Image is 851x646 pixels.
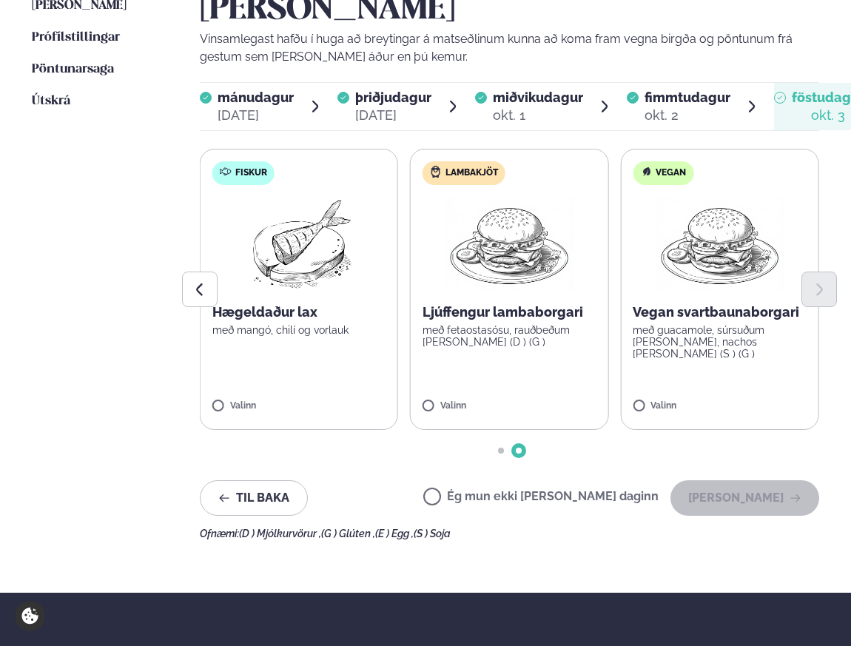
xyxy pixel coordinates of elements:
p: Vinsamlegast hafðu í huga að breytingar á matseðlinum kunna að koma fram vegna birgða og pöntunum... [200,30,820,66]
span: Vegan [656,167,686,179]
span: Go to slide 1 [498,448,504,454]
p: Hægeldaður lax [212,303,386,321]
div: okt. 2 [645,107,730,124]
p: Ljúffengur lambaborgari [423,303,596,321]
img: Hamburger.png [654,197,785,292]
img: Vegan.svg [640,166,652,178]
p: með guacamole, súrsuðum [PERSON_NAME], nachos [PERSON_NAME] (S ) (G ) [633,324,806,360]
a: Cookie settings [15,601,45,631]
span: (S ) Soja [414,528,451,539]
img: Fish.png [234,197,365,292]
span: (G ) Glúten , [321,528,375,539]
span: þriðjudagur [355,90,431,105]
a: Prófílstillingar [32,29,120,47]
button: Til baka [200,480,308,516]
p: Vegan svartbaunaborgari [633,303,806,321]
div: Ofnæmi: [200,528,820,539]
img: Hamburger.png [444,197,575,292]
div: [DATE] [355,107,431,124]
button: Previous slide [182,272,218,307]
div: [DATE] [218,107,294,124]
span: Go to slide 2 [516,448,522,454]
p: með mangó, chilí og vorlauk [212,324,386,336]
span: Fiskur [235,167,267,179]
button: [PERSON_NAME] [670,480,819,516]
div: okt. 1 [493,107,583,124]
span: Pöntunarsaga [32,63,114,75]
p: með fetaostasósu, rauðbeðum [PERSON_NAME] (D ) (G ) [423,324,596,348]
span: Útskrá [32,95,70,107]
button: Next slide [801,272,837,307]
span: (D ) Mjólkurvörur , [239,528,321,539]
span: (E ) Egg , [375,528,414,539]
img: Lamb.svg [430,166,442,178]
span: miðvikudagur [493,90,583,105]
span: mánudagur [218,90,294,105]
a: Pöntunarsaga [32,61,114,78]
a: Útskrá [32,92,70,110]
span: fimmtudagur [645,90,730,105]
span: Prófílstillingar [32,31,120,44]
img: fish.svg [220,166,232,178]
span: Lambakjöt [445,167,498,179]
